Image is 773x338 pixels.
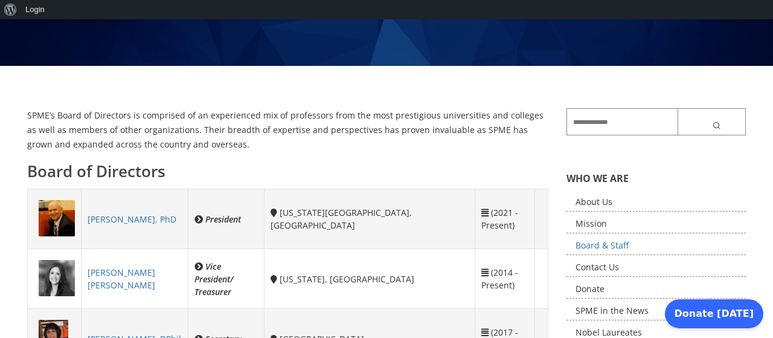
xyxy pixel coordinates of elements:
div: [US_STATE], [GEOGRAPHIC_DATA] [271,273,469,285]
a: [PERSON_NAME] [PERSON_NAME] [88,267,155,291]
a: About Us [566,193,746,212]
h5: WHO WE ARE [566,172,746,185]
img: 1708486238.jpg [39,200,75,236]
div: [US_STATE][GEOGRAPHIC_DATA], [GEOGRAPHIC_DATA] [271,206,469,232]
div: Vice President/ Treasurer [194,260,258,298]
p: SPME’s Board of Directors is comprised of an experienced mix of professors from the most prestigi... [27,108,548,151]
a: Mission [566,215,746,233]
a: Donate [566,280,746,299]
a: Board & Staff [566,236,746,255]
a: SPME in the News [566,302,746,320]
div: (2014 - Present) [481,266,528,291]
div: President [194,213,258,226]
h3: Board of Directors [27,160,548,182]
a: [PERSON_NAME], PhD [88,213,176,225]
a: Contact Us [566,258,746,277]
div: (2021 - Present) [481,206,528,232]
img: 3582058061.jpeg [39,260,75,296]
